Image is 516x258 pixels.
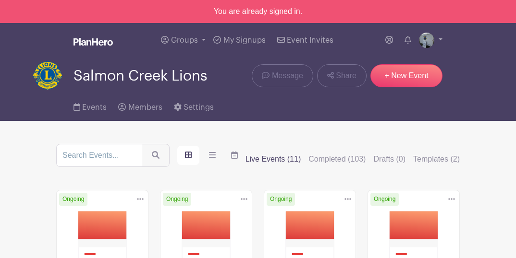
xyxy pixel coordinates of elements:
span: Groups [171,36,198,44]
label: Templates (2) [413,153,460,165]
label: Live Events (11) [246,153,301,165]
label: Drafts (0) [373,153,405,165]
a: Members [118,90,162,121]
div: order and view [177,146,246,165]
input: Search Events... [56,144,142,167]
a: Groups [157,23,209,58]
div: filters [246,153,460,165]
a: Share [317,64,367,87]
a: Message [252,64,313,87]
img: lionlogo400-e1522268415706.png [33,61,62,90]
label: Completed (103) [308,153,366,165]
span: My Signups [223,36,266,44]
a: Event Invites [273,23,337,58]
a: Settings [174,90,214,121]
span: Share [336,70,356,82]
a: + New Event [370,64,442,87]
span: Event Invites [287,36,333,44]
a: Events [74,90,107,121]
span: Salmon Creek Lions [74,68,207,84]
img: image(4).jpg [419,33,434,48]
span: Settings [184,104,214,111]
img: logo_white-6c42ec7e38ccf1d336a20a19083b03d10ae64f83f12c07503d8b9e83406b4c7d.svg [74,38,113,46]
span: Members [128,104,162,111]
a: My Signups [209,23,269,58]
span: Events [82,104,107,111]
span: Message [272,70,303,82]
